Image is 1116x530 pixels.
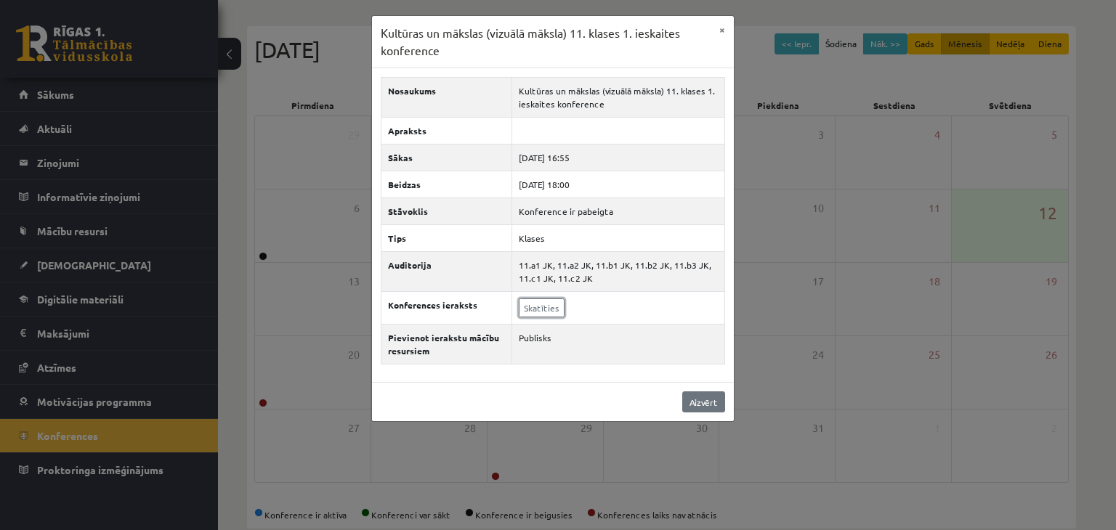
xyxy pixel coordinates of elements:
[512,144,724,171] td: [DATE] 16:55
[381,171,512,198] th: Beidzas
[381,25,711,59] h3: Kultūras un mākslas (vizuālā māksla) 11. klases 1. ieskaites konference
[512,198,724,225] td: Konference ir pabeigta
[381,144,512,171] th: Sākas
[519,298,565,317] a: Skatīties
[381,198,512,225] th: Stāvoklis
[381,118,512,144] th: Apraksts
[512,78,724,118] td: Kultūras un mākslas (vizuālā māksla) 11. klases 1. ieskaites konference
[381,292,512,325] th: Konferences ieraksts
[512,325,724,364] td: Publisks
[512,171,724,198] td: [DATE] 18:00
[381,252,512,292] th: Auditorija
[512,252,724,292] td: 11.a1 JK, 11.a2 JK, 11.b1 JK, 11.b2 JK, 11.b3 JK, 11.c1 JK, 11.c2 JK
[381,78,512,118] th: Nosaukums
[682,391,725,412] a: Aizvērt
[381,225,512,252] th: Tips
[711,16,734,44] button: ×
[381,325,512,364] th: Pievienot ierakstu mācību resursiem
[512,225,724,252] td: Klases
